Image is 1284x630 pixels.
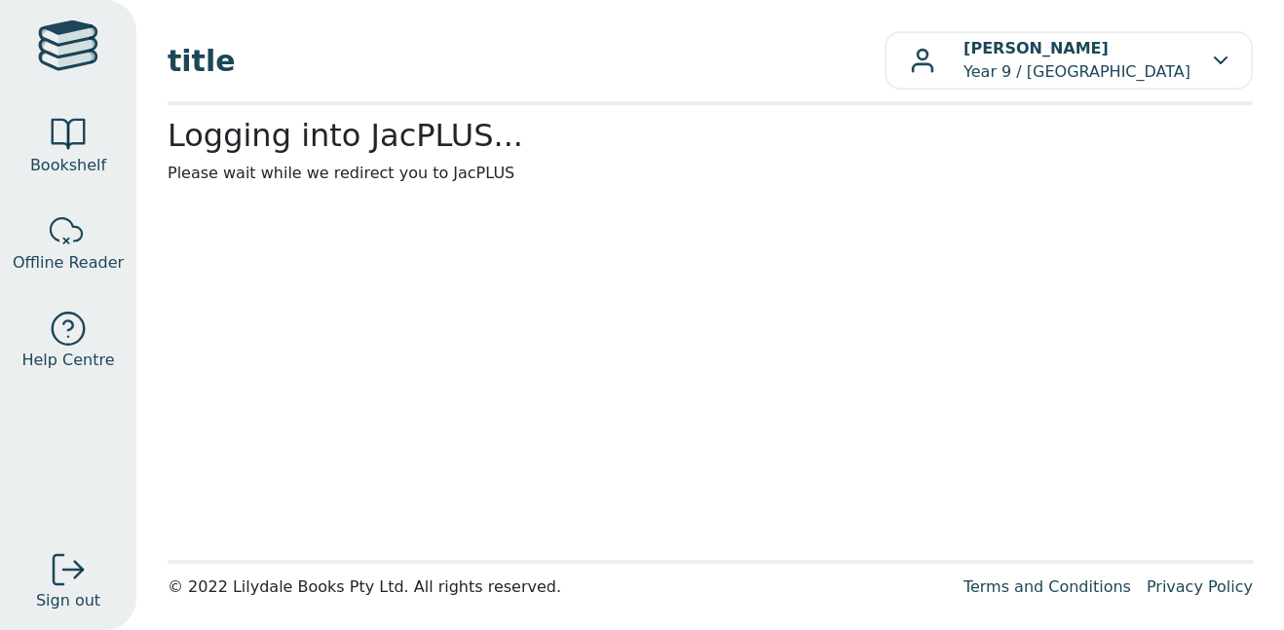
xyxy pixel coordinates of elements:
[21,349,114,372] span: Help Centre
[168,117,1253,154] h2: Logging into JacPLUS...
[963,37,1190,84] p: Year 9 / [GEOGRAPHIC_DATA]
[885,31,1253,90] button: [PERSON_NAME]Year 9 / [GEOGRAPHIC_DATA]
[963,39,1109,57] b: [PERSON_NAME]
[168,39,885,83] span: title
[963,577,1131,596] a: Terms and Conditions
[36,589,100,612] span: Sign out
[168,575,948,599] div: © 2022 Lilydale Books Pty Ltd. All rights reserved.
[168,162,1253,185] p: Please wait while we redirect you to JacPLUS
[1147,577,1253,596] a: Privacy Policy
[30,154,106,177] span: Bookshelf
[13,251,124,275] span: Offline Reader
